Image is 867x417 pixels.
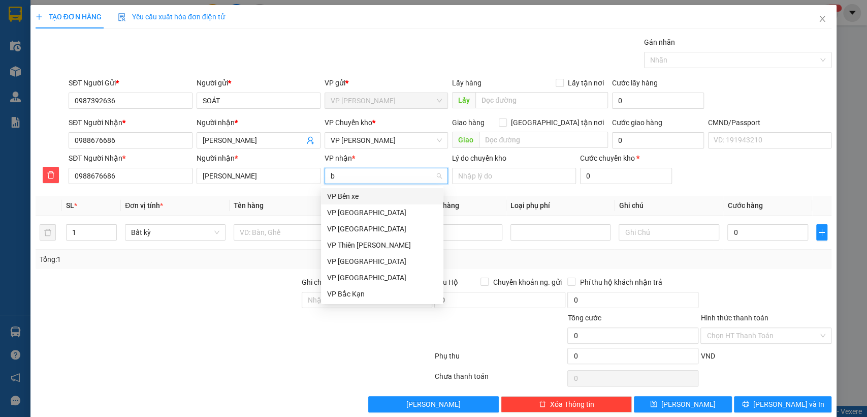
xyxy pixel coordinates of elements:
[197,153,320,164] div: Người nhận
[406,399,461,410] span: [PERSON_NAME]
[817,228,827,236] span: plus
[475,92,608,108] input: Dọc đường
[327,240,437,251] div: VP Thiên [PERSON_NAME]
[95,25,425,38] li: 271 - [PERSON_NAME] - [GEOGRAPHIC_DATA] - [GEOGRAPHIC_DATA]
[327,288,437,300] div: VP Bắc Kạn
[452,118,485,127] span: Giao hàng
[69,77,192,88] div: SĐT Người Gửi
[66,201,74,210] span: SL
[69,117,192,128] div: SĐT Người Nhận
[434,278,458,286] span: Thu Hộ
[321,237,443,253] div: VP Thiên Đường Bảo Sơn
[567,314,601,322] span: Tổng cước
[612,79,658,87] label: Cước lấy hàng
[700,352,715,360] span: VND
[13,13,89,64] img: logo.jpg
[321,204,443,221] div: VP Yên Bình
[40,254,335,265] div: Tổng: 1
[321,188,443,204] div: VP Bến xe
[422,224,502,241] input: 0
[634,396,731,412] button: save[PERSON_NAME]
[612,118,662,127] label: Cước giao hàng
[489,277,565,288] span: Chuyển khoản ng. gửi
[331,133,442,148] span: VP Hoàng Gia
[325,118,372,127] span: VP Chuyển kho
[727,201,762,210] span: Cước hàng
[321,270,443,286] div: VP Bình Thuận
[306,136,314,144] span: user-add
[818,15,826,23] span: close
[734,396,831,412] button: printer[PERSON_NAME] và In
[434,350,567,368] div: Phụ thu
[452,79,481,87] span: Lấy hàng
[197,168,320,184] input: Tên người nhận
[327,191,437,202] div: VP Bến xe
[125,201,163,210] span: Đơn vị tính
[615,196,723,216] th: Ghi chú
[619,224,719,241] input: Ghi Chú
[43,171,58,179] span: delete
[327,272,437,283] div: VP [GEOGRAPHIC_DATA]
[506,196,615,216] th: Loại phụ phí
[69,153,192,164] div: SĐT Người Nhận
[742,400,749,408] span: printer
[452,92,475,108] span: Lấy
[234,224,334,241] input: VD: Bàn, Ghế
[327,256,437,267] div: VP [GEOGRAPHIC_DATA]
[644,38,675,46] label: Gán nhãn
[661,399,716,410] span: [PERSON_NAME]
[808,5,837,34] button: Close
[452,168,576,184] input: Lý do chuyển kho
[118,13,126,21] img: icon
[331,93,442,108] span: VP Nguyễn Trãi
[452,132,479,148] span: Giao
[612,132,704,148] input: Cước giao hàng
[40,224,56,241] button: delete
[327,223,437,234] div: VP [GEOGRAPHIC_DATA]
[753,399,824,410] span: [PERSON_NAME] và In
[479,132,608,148] input: Dọc đường
[327,207,437,218] div: VP [GEOGRAPHIC_DATA]
[197,77,320,88] div: Người gửi
[650,400,657,408] span: save
[550,399,594,410] span: Xóa Thông tin
[700,314,768,322] label: Hình thức thanh toán
[816,224,827,241] button: plus
[302,292,433,308] input: Ghi chú đơn hàng
[452,154,506,162] label: Lý do chuyển kho
[580,153,672,164] div: Cước chuyển kho
[507,117,608,128] span: [GEOGRAPHIC_DATA] tận nơi
[118,13,225,21] span: Yêu cầu xuất hóa đơn điện tử
[197,117,320,128] div: Người nhận
[708,117,832,128] div: CMND/Passport
[69,168,192,184] input: SĐT người nhận
[325,77,448,88] div: VP gửi
[13,69,177,86] b: GỬI : VP [PERSON_NAME]
[36,13,102,21] span: TẠO ĐƠN HÀNG
[302,278,358,286] label: Ghi chú đơn hàng
[564,77,608,88] span: Lấy tận nơi
[612,93,704,109] input: Cước lấy hàng
[131,225,219,240] span: Bất kỳ
[321,286,443,302] div: VP Bắc Kạn
[321,253,443,270] div: VP Phú Bình
[539,400,546,408] span: delete
[325,154,352,162] span: VP nhận
[36,13,43,20] span: plus
[368,396,499,412] button: [PERSON_NAME]
[43,167,59,183] button: delete
[501,396,632,412] button: deleteXóa Thông tin
[434,371,567,389] div: Chưa thanh toán
[321,221,443,237] div: VP Bắc Sơn
[234,201,264,210] span: Tên hàng
[575,277,666,288] span: Phí thu hộ khách nhận trả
